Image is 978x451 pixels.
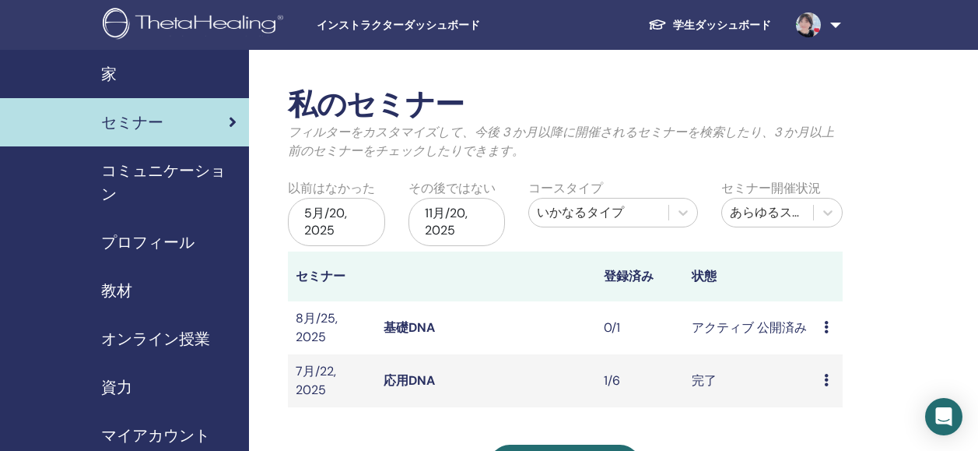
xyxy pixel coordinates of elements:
div: あらゆるステータス [730,203,805,222]
a: 応用DNA [384,372,435,389]
a: 基礎DNA [384,319,435,336]
label: その後ではない [408,179,496,198]
span: 資力 [101,375,132,399]
img: graduation-cap-white.svg [648,18,667,31]
p: フィルターをカスタマイズして、今後 3 か月以降に開催されるセミナーを検索したり、3 か月以上前のセミナーをチェックしたりできます。 [288,123,843,160]
th: セミナー [288,252,376,301]
div: 5月/20, 2025 [288,198,385,246]
th: 状態 [684,252,816,301]
span: オンライン授業 [101,327,210,351]
td: 1/6 [596,354,684,407]
td: 7月/22, 2025 [288,354,376,407]
td: アクティブ 公開済み [684,301,816,354]
label: コースタイプ [528,179,603,198]
td: 8月/25, 2025 [288,301,376,354]
span: インストラクターダッシュボード [317,17,550,33]
span: 教材 [101,279,132,302]
span: セミナー [101,111,163,134]
th: 登録済み [596,252,684,301]
td: 0/1 [596,301,684,354]
span: コミュニケーション [101,159,237,206]
span: プロフィール [101,231,195,254]
span: 家 [101,62,117,86]
a: 学生ダッシュボード [636,11,783,40]
div: Open Intercom Messenger [925,398,962,435]
label: セミナー開催状況 [721,179,821,198]
label: 以前はなかった [288,179,375,198]
span: マイアカウント [101,424,210,447]
img: default.jpg [796,12,821,37]
img: logo.png [103,8,289,43]
div: 11月/20, 2025 [408,198,506,246]
h2: 私のセミナー [288,87,843,123]
td: 完了 [684,354,816,407]
div: いかなるタイプ [537,203,661,222]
